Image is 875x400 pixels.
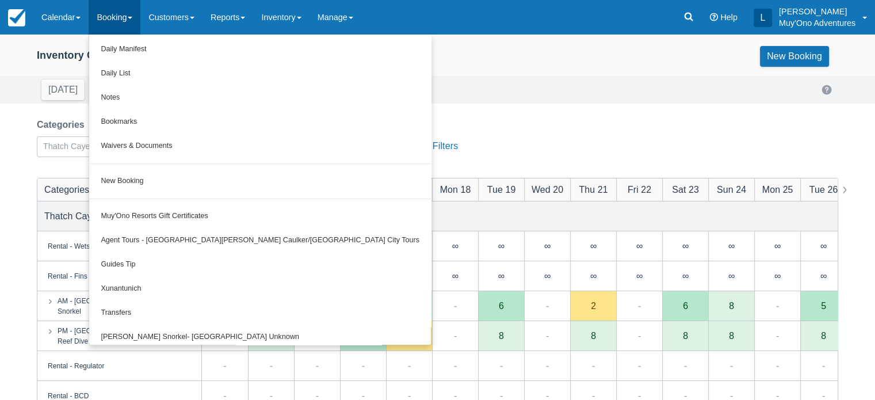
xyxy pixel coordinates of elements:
div: - [408,359,411,372]
div: ∞ [544,271,551,280]
div: AM - [GEOGRAPHIC_DATA] Dive or Snorkel [58,295,171,316]
span: Help [720,13,738,22]
div: - [454,359,457,372]
div: ∞ [708,231,754,261]
div: ∞ [524,231,570,261]
a: Daily List [89,62,431,86]
div: ∞ [820,241,827,250]
div: ∞ [800,261,846,291]
div: Tue 26 [809,182,838,196]
div: Thatch Caye Aquatic Adventures [44,209,179,223]
button: [DATE] [41,79,85,100]
img: checkfront-main-nav-mini-logo.png [8,9,25,26]
div: - [546,329,549,342]
div: Rental - Wetsuit [48,241,97,251]
div: ∞ [774,241,781,250]
a: Transfers [89,301,431,325]
div: ∞ [590,271,597,280]
div: ∞ [662,261,708,291]
div: ∞ [432,231,478,261]
a: Muy'Ono Resorts Gift Certificates [89,204,431,228]
p: Muy'Ono Adventures [779,17,855,29]
div: 8 [821,331,826,340]
div: - [638,299,641,313]
div: ∞ [524,261,570,291]
a: Bookmarks [89,110,431,134]
div: ∞ [800,231,846,261]
div: Inventory Calendar [37,49,132,62]
div: ∞ [728,271,735,280]
div: 8 [729,301,734,310]
div: Wed 20 [532,182,563,196]
div: - [546,299,549,313]
div: - [500,359,503,372]
div: - [638,359,641,372]
div: Tue 19 [487,182,516,196]
a: New Booking [760,46,829,67]
ul: Booking [89,35,431,345]
div: Mon 18 [440,182,471,196]
button: Clear Filters [403,136,463,157]
div: Mon 25 [762,182,793,196]
div: - [592,359,595,372]
div: ∞ [452,271,458,280]
a: Daily Manifest [89,37,431,62]
div: ∞ [662,231,708,261]
div: Fri 22 [628,182,651,196]
div: ∞ [682,241,689,250]
div: 8 [683,331,688,340]
div: ∞ [616,231,662,261]
div: 6 [499,301,504,310]
div: ∞ [754,261,800,291]
div: 2 [591,301,596,310]
div: ∞ [590,241,597,250]
a: New Booking [89,169,431,193]
div: 8 [729,331,734,340]
div: - [776,359,779,372]
a: Guides Tip [89,253,431,277]
div: ∞ [570,261,616,291]
div: 5 [821,301,826,310]
div: Rental - Fins [48,271,87,281]
div: - [776,299,779,313]
div: Categories and products [44,182,146,196]
div: - [546,359,549,372]
div: ∞ [570,231,616,261]
div: - [316,359,319,372]
div: ∞ [432,261,478,291]
div: L [754,9,772,27]
div: Rental - Regulator [48,360,104,371]
p: [PERSON_NAME] [779,6,855,17]
div: ∞ [498,271,505,280]
div: 6 [683,301,688,310]
div: ∞ [636,271,643,280]
div: ∞ [708,261,754,291]
div: ∞ [682,271,689,280]
div: ∞ [636,241,643,250]
div: Sat 23 [672,182,699,196]
div: - [684,359,687,372]
a: Notes [89,86,431,110]
a: [PERSON_NAME] Snorkel- [GEOGRAPHIC_DATA] Unknown [89,325,431,349]
div: ∞ [728,241,735,250]
div: Thu 21 [579,182,607,196]
a: Xunantunich [89,277,431,301]
div: 8 [591,331,596,340]
div: ∞ [754,231,800,261]
a: Agent Tours - [GEOGRAPHIC_DATA][PERSON_NAME] Caulker/[GEOGRAPHIC_DATA] City Tours [89,228,431,253]
div: ∞ [478,261,524,291]
div: 8 [499,331,504,340]
div: ∞ [498,241,505,250]
div: - [270,359,273,372]
div: - [730,359,733,372]
div: ∞ [820,271,827,280]
div: - [454,299,457,313]
div: - [362,359,365,372]
div: ∞ [452,241,458,250]
i: Help [710,13,718,21]
div: - [638,329,641,342]
div: - [454,329,457,342]
div: ∞ [544,241,551,250]
div: - [776,329,779,342]
div: ∞ [616,261,662,291]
